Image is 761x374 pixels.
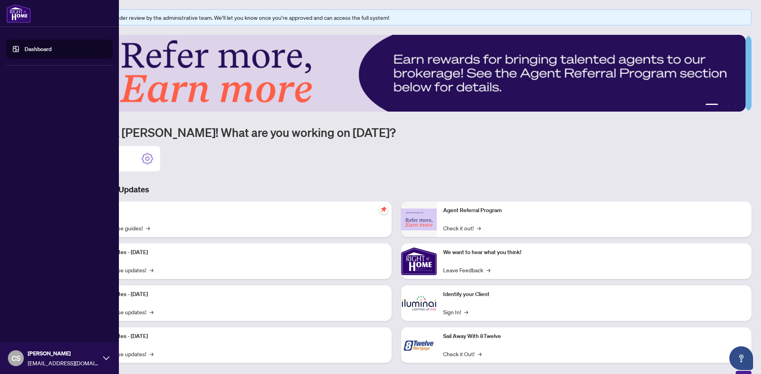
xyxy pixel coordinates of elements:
[83,248,385,257] p: Platform Updates - [DATE]
[477,224,481,232] span: →
[41,125,751,140] h1: Welcome back [PERSON_NAME]! What are you working on [DATE]?
[149,266,153,274] span: →
[443,248,745,257] p: We want to hear what you think!
[464,308,468,316] span: →
[443,206,745,215] p: Agent Referral Program
[28,349,99,358] span: [PERSON_NAME]
[740,104,744,107] button: 6
[149,349,153,358] span: →
[146,224,150,232] span: →
[443,308,468,316] a: Sign In!→
[401,243,437,279] img: We want to hear what you think!
[379,205,388,214] span: pushpin
[443,332,745,341] p: Sail Away With 8Twelve
[699,104,702,107] button: 1
[83,206,385,215] p: Self-Help
[729,346,753,370] button: Open asap
[41,184,751,195] h3: Brokerage & Industry Updates
[41,35,746,112] img: Slide 1
[734,104,737,107] button: 5
[83,332,385,341] p: Platform Updates - [DATE]
[11,353,21,364] span: CS
[478,349,482,358] span: →
[486,266,490,274] span: →
[25,46,52,53] a: Dashboard
[55,13,746,22] div: Your profile is currently under review by the administrative team. We’ll let you know once you’re...
[149,308,153,316] span: →
[401,285,437,321] img: Identify your Client
[443,349,482,358] a: Check it Out!→
[443,224,481,232] a: Check it out!→
[28,359,99,367] span: [EMAIL_ADDRESS][DOMAIN_NAME]
[401,209,437,230] img: Agent Referral Program
[443,290,745,299] p: Identify your Client
[83,290,385,299] p: Platform Updates - [DATE]
[706,104,718,107] button: 2
[401,327,437,363] img: Sail Away With 8Twelve
[6,4,31,23] img: logo
[721,104,725,107] button: 3
[728,104,731,107] button: 4
[443,266,490,274] a: Leave Feedback→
